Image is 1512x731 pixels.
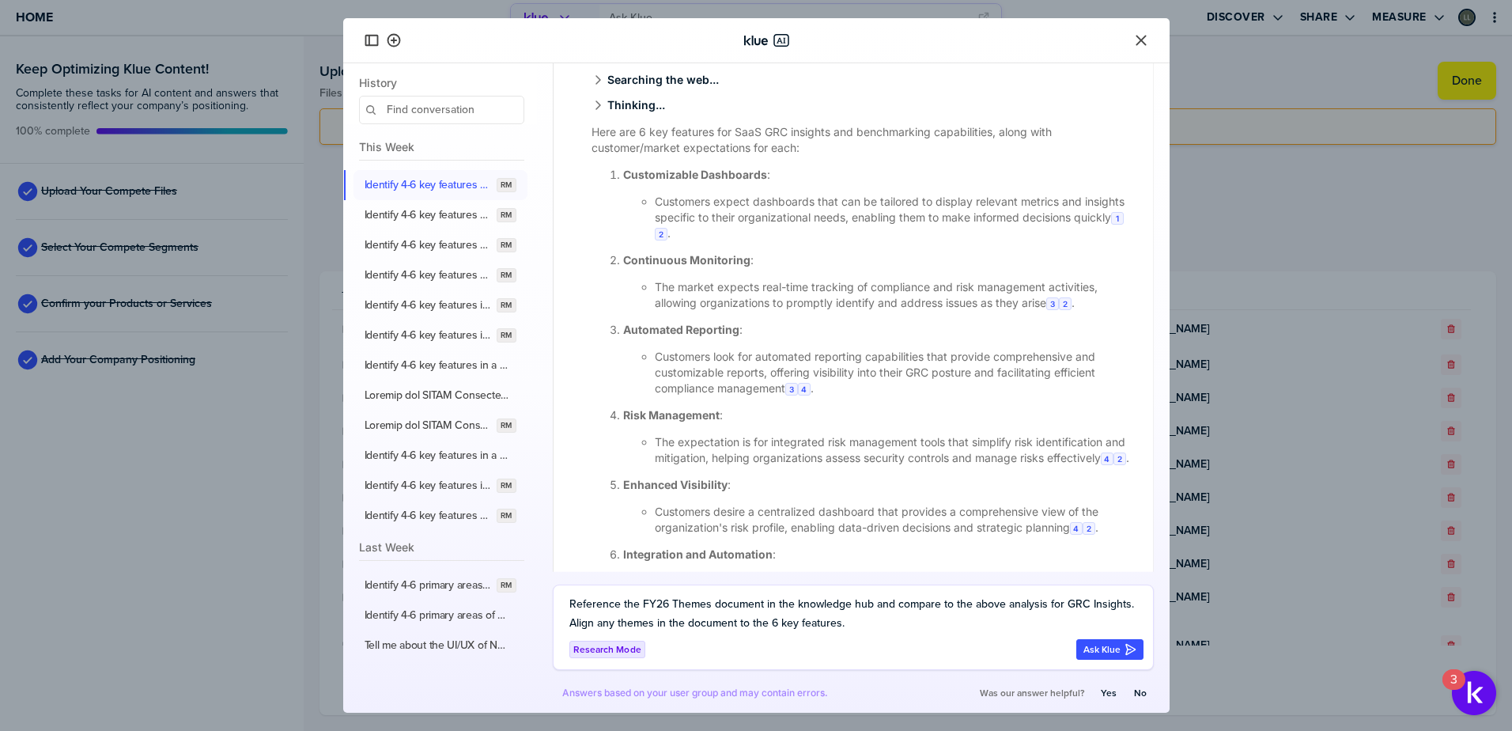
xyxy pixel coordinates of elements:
[1050,299,1055,309] span: 3
[365,449,510,463] label: Identify 4-6 key features in a whistleblowing/incident management software solution. In 1-2 sente...
[353,570,527,600] button: Identify 4-6 primary areas of incident management for a GRC platform SaaS company. Provide a 1-2 ...
[501,269,512,282] span: RM
[1094,683,1124,703] button: Yes
[501,239,512,252] span: RM
[562,687,828,699] span: Answers based on your user group and may contain errors.
[1087,524,1091,533] span: 2
[1083,643,1136,656] div: Ask Klue
[592,74,719,86] span: Searching the web...
[353,471,527,501] button: Identify 4-6 key features in a conflict of interest disclosure management software solution. In 1...
[569,595,1143,633] textarea: Reference the FY26 Themes document in the knowledge hub and compare to the above analysis for GRC...
[1073,524,1079,533] span: 4
[365,509,491,523] label: Identify 4-6 key features of a disclosure management software solution. In 1-2 sentences, provide...
[623,322,1134,338] p: :
[353,381,527,411] button: Loremip dol SITAM Consecte ad Elitsedd Eiusmodtem Incididunt utlaboree dolorem aliquaen ad min ve...
[353,631,527,661] button: Tell me about the UI/UX of NAVEX Compliance Training solutions
[980,687,1084,699] span: Was our answer helpful?
[365,388,510,403] label: Loremip dol SITAM Consecte ad Elitsedd Eiusmodtem Incididunt utlaboree dolorem aliquaen ad min ve...
[655,504,1134,536] li: Customers desire a centralized dashboard that provides a comprehensive view of the organization's...
[353,290,527,320] button: Identify 4-6 key features in a compliance training and associated learning management software so...
[501,209,512,222] span: RM
[365,208,491,222] label: Identify 4-6 key features for a SaaS GRC Platform solution like NAVEX's NAVEX One Platform. In 1-...
[1076,639,1143,660] button: Ask Klue
[655,434,1134,466] li: The expectation is for integrated risk management tools that simplify risk identification and mit...
[655,194,1134,241] li: Customers expect dashboards that can be tailored to display relevant metrics and insights specifi...
[501,509,512,522] span: RM
[1452,671,1496,715] button: Open Resource Center, 3 new notifications
[1450,680,1457,700] div: 3
[1134,687,1147,699] label: No
[623,478,728,491] strong: Enhanced Visibility
[365,638,510,653] label: Tell me about the UI/UX of NAVEX Compliance Training solutions
[592,99,665,112] span: Thinking...
[353,230,527,260] button: Identify 4-6 key features for a SMB whistleblowing solution like NAVEX's WhistleB. In 1-2 sentenc...
[365,178,491,192] label: Identify 4-6 key features for a SaaS GRC insights and benchmarking capabilities like [PERSON_NAME...
[1117,454,1122,464] span: 2
[365,238,491,252] label: Identify 4-6 key features for a SMB whistleblowing solution like NAVEX's WhistleB. In 1-2 sentenc...
[1101,687,1117,699] label: Yes
[359,540,524,554] span: Last Week
[359,96,524,124] input: Find conversation
[623,408,720,422] strong: Risk Management
[623,547,1134,562] p: :
[365,298,491,312] label: Identify 4-6 key features in a compliance training and associated learning management software so...
[501,579,512,592] span: RM
[365,358,510,373] label: Identify 4-6 key features in a third-party screening and assessment risk management software solu...
[623,167,1134,183] p: :
[353,320,527,350] button: Identify 4-6 key features in a policy and procedure management software solution. In 1-2 sentence...
[592,124,1134,156] p: Here are 6 key features for SaaS GRC insights and benchmarking capabilities, along with customer/...
[353,600,527,631] button: Identify 4-6 primary areas of AI functionality/solutions for a GRC platform SaaS company. Provide...
[659,229,663,239] span: 2
[353,441,527,471] button: Identify 4-6 key features in a whistleblowing/incident management software solution. In 1-2 sente...
[353,170,527,200] button: Identify 4-6 key features for a SaaS GRC insights and benchmarking capabilities like [PERSON_NAME...
[365,419,491,433] label: Loremip dol SITAM Consecte Adipiscing (ElitseDdoei) temporin utlaboree dol magnaaliq eni admini v...
[501,479,512,492] span: RM
[1132,31,1151,50] button: Close
[1116,214,1119,223] span: 1
[353,411,527,441] button: Loremip dol SITAM Consecte Adipiscing (ElitseDdoei) temporin utlaboree dol magnaaliq eni admini v...
[1104,454,1109,464] span: 4
[623,477,1134,493] p: :
[623,252,1134,268] p: :
[365,608,510,623] label: Identify 4-6 primary areas of AI functionality/solutions for a GRC platform SaaS company. Provide...
[501,329,512,342] span: RM
[801,384,807,394] span: 4
[1127,683,1154,703] button: No
[655,349,1134,396] li: Customers look for automated reporting capabilities that provide comprehensive and customizable r...
[573,642,641,657] span: Research Mode
[501,419,512,432] span: RM
[623,323,739,336] strong: Automated Reporting
[353,501,527,531] button: Identify 4-6 key features of a disclosure management software solution. In 1-2 sentences, provide...
[1063,299,1068,309] span: 2
[365,479,491,493] label: Identify 4-6 key features in a conflict of interest disclosure management software solution. In 1...
[623,168,767,181] strong: Customizable Dashboards
[353,260,527,290] button: Identify 4-6 key features for an integrated risk management software solution, like NAVEX's IRM/L...
[655,279,1134,311] li: The market expects real-time tracking of compliance and risk management activities, allowing orga...
[501,179,512,191] span: RM
[789,384,794,394] span: 3
[353,200,527,230] button: Identify 4-6 key features for a SaaS GRC Platform solution like NAVEX's NAVEX One Platform. In 1-...
[353,350,527,381] button: Identify 4-6 key features in a third-party screening and assessment risk management software solu...
[501,299,512,312] span: RM
[359,76,524,89] span: History
[365,328,491,343] label: Identify 4-6 key features in a policy and procedure management software solution. In 1-2 sentence...
[365,268,491,282] label: Identify 4-6 key features for an integrated risk management software solution, like NAVEX's IRM/L...
[623,547,773,561] strong: Integration and Automation
[359,140,524,153] span: This Week
[365,578,491,593] label: Identify 4-6 primary areas of incident management for a GRC platform SaaS company. Provide a 1-2 ...
[623,407,1134,423] p: :
[623,253,750,267] strong: Continuous Monitoring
